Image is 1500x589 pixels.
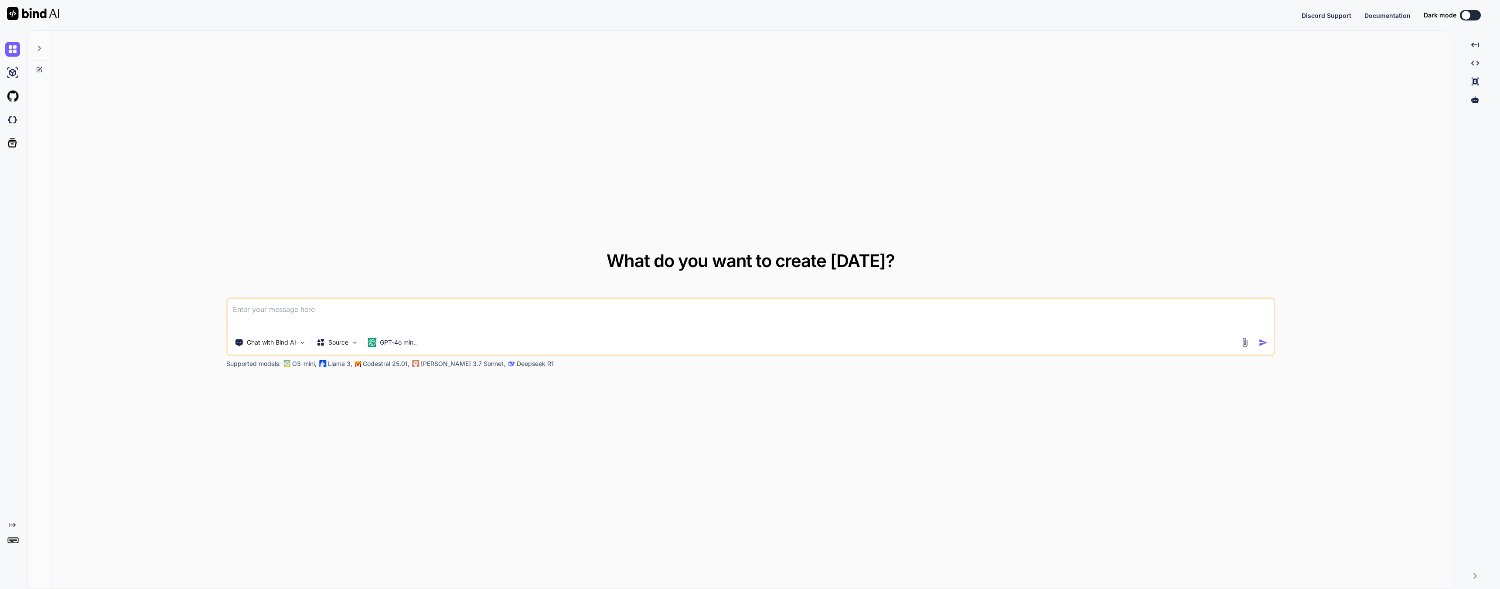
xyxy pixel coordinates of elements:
img: claude [508,360,515,367]
img: Mistral-AI [355,361,361,367]
p: O3-mini, [292,359,317,368]
span: Dark mode [1424,11,1456,20]
img: claude [412,360,419,367]
img: GPT-4 [283,360,290,367]
img: ai-studio [5,65,20,80]
button: Documentation [1364,11,1411,20]
p: GPT-4o min.. [380,338,417,347]
button: Discord Support [1302,11,1351,20]
p: Deepseek R1 [517,359,554,368]
span: What do you want to create [DATE]? [607,250,895,271]
span: Discord Support [1302,12,1351,19]
img: darkCloudIdeIcon [5,112,20,127]
img: attachment [1240,338,1250,348]
span: Documentation [1364,12,1411,19]
img: Llama2 [319,360,326,367]
p: Chat with Bind AI [247,338,296,347]
img: chat [5,42,20,57]
img: Bind AI [7,7,59,20]
p: Llama 3, [328,359,352,368]
img: icon [1258,338,1268,347]
img: githubLight [5,89,20,104]
p: Codestral 25.01, [363,359,409,368]
img: GPT-4o mini [368,338,376,347]
p: [PERSON_NAME] 3.7 Sonnet, [421,359,505,368]
img: Pick Models [351,339,358,346]
img: Pick Tools [299,339,306,346]
p: Supported models: [226,359,281,368]
p: Source [328,338,348,347]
